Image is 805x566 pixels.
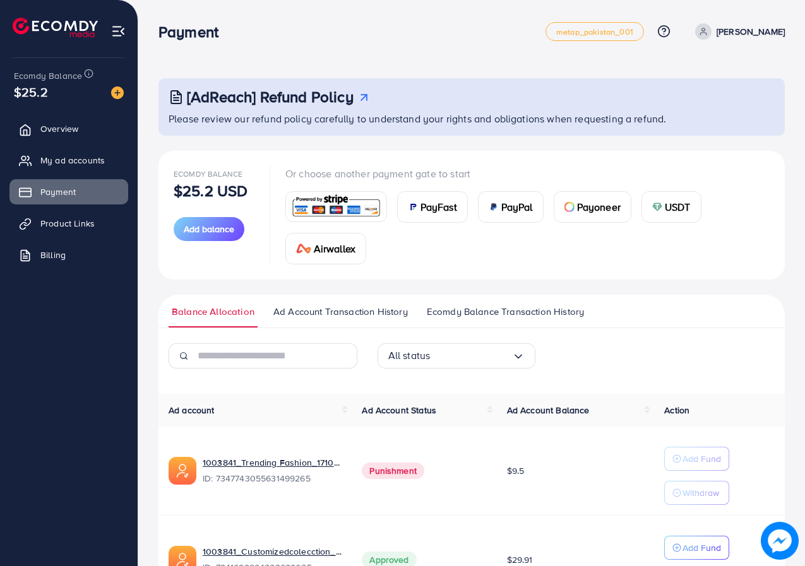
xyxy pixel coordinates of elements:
[507,464,525,477] span: $9.5
[40,186,76,198] span: Payment
[184,223,234,235] span: Add balance
[556,28,633,36] span: metap_pakistan_001
[203,545,342,558] a: 1003841_Customizedcolecction_1709372613954
[652,202,662,212] img: card
[40,217,95,230] span: Product Links
[203,456,342,485] div: <span class='underline'>1003841_Trending Fashion_1710779767967</span></br>7347743055631499265
[9,148,128,173] a: My ad accounts
[40,249,66,261] span: Billing
[9,242,128,268] a: Billing
[111,24,126,38] img: menu
[9,116,128,141] a: Overview
[430,346,511,365] input: Search for option
[203,472,342,485] span: ID: 7347743055631499265
[408,202,418,212] img: card
[683,451,721,466] p: Add Fund
[40,154,105,167] span: My ad accounts
[285,166,770,181] p: Or choose another payment gate to start
[285,191,387,222] a: card
[13,18,98,37] img: logo
[362,463,424,479] span: Punishment
[489,202,499,212] img: card
[546,22,644,41] a: metap_pakistan_001
[577,199,621,215] span: Payoneer
[172,305,254,319] span: Balance Allocation
[664,447,729,471] button: Add Fund
[187,88,354,106] h3: [AdReach] Refund Policy
[761,522,799,560] img: image
[564,202,575,212] img: card
[111,86,124,99] img: image
[40,122,78,135] span: Overview
[683,540,721,555] p: Add Fund
[478,191,544,223] a: cardPayPal
[169,457,196,485] img: ic-ads-acc.e4c84228.svg
[9,179,128,204] a: Payment
[717,24,785,39] p: [PERSON_NAME]
[388,346,431,365] span: All status
[362,404,436,416] span: Ad Account Status
[664,404,689,416] span: Action
[158,23,229,41] h3: Payment
[14,69,82,82] span: Ecomdy Balance
[664,536,729,560] button: Add Fund
[9,211,128,236] a: Product Links
[174,168,242,179] span: Ecomdy Balance
[285,233,366,264] a: cardAirwallex
[641,191,701,223] a: cardUSDT
[554,191,631,223] a: cardPayoneer
[397,191,468,223] a: cardPayFast
[690,23,785,40] a: [PERSON_NAME]
[665,199,691,215] span: USDT
[14,83,48,101] span: $25.2
[203,456,342,469] a: 1003841_Trending Fashion_1710779767967
[169,404,215,416] span: Ad account
[378,343,535,368] div: Search for option
[427,305,584,319] span: Ecomdy Balance Transaction History
[296,244,311,254] img: card
[273,305,408,319] span: Ad Account Transaction History
[420,199,457,215] span: PayFast
[501,199,533,215] span: PayPal
[174,183,247,198] p: $25.2 USD
[507,553,533,566] span: $29.91
[507,404,590,416] span: Ad Account Balance
[314,241,355,256] span: Airwallex
[664,481,729,505] button: Withdraw
[290,193,383,220] img: card
[174,217,244,241] button: Add balance
[683,485,719,500] p: Withdraw
[169,111,777,126] p: Please review our refund policy carefully to understand your rights and obligations when requesti...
